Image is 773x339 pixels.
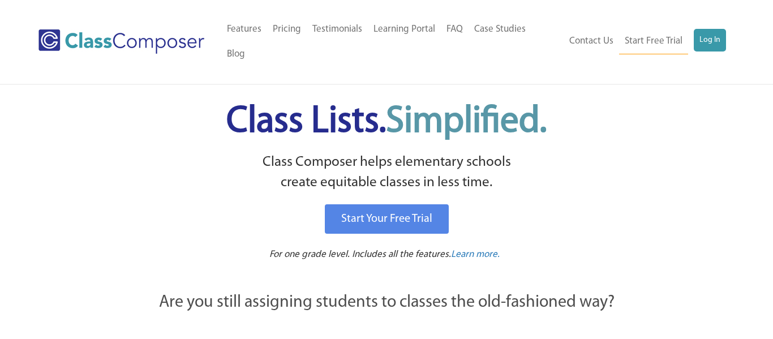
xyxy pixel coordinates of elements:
a: Blog [221,42,251,67]
span: Start Your Free Trial [341,213,432,225]
a: Learn more. [451,248,500,262]
span: For one grade level. Includes all the features. [269,250,451,259]
p: Class Composer helps elementary schools create equitable classes in less time. [96,152,677,194]
a: Testimonials [307,17,368,42]
nav: Header Menu [560,29,725,54]
p: Are you still assigning students to classes the old-fashioned way? [98,290,675,315]
img: Class Composer [38,29,204,54]
a: Features [221,17,267,42]
span: Learn more. [451,250,500,259]
a: Start Your Free Trial [325,204,449,234]
a: FAQ [441,17,469,42]
a: Log In [694,29,726,52]
span: Simplified. [386,104,547,140]
a: Case Studies [469,17,531,42]
span: Class Lists. [226,104,547,140]
nav: Header Menu [221,17,561,67]
a: Pricing [267,17,307,42]
a: Start Free Trial [619,29,688,54]
a: Learning Portal [368,17,441,42]
a: Contact Us [564,29,619,54]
